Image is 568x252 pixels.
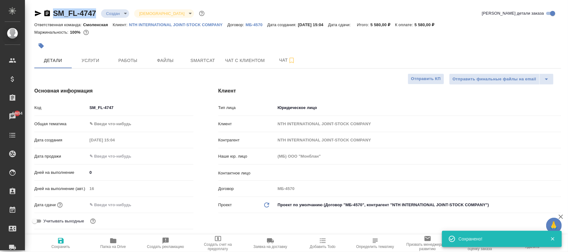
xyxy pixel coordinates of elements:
[70,30,82,35] p: 100%
[349,235,401,252] button: Определить тематику
[34,10,42,17] button: Скопировать ссылку для ЯМессенджера
[87,200,142,209] input: ✎ Введи что-нибудь
[89,217,97,225] button: Выбери, если сб и вс нужно считать рабочими днями для выполнения заказа.
[218,186,275,192] p: Договор
[113,57,143,64] span: Работы
[244,235,297,252] button: Заявка на доставку
[275,102,561,113] div: Юридическое лицо
[83,22,113,27] p: Смоленская
[401,235,454,252] button: Призвать менеджера по развитию
[298,22,328,27] p: [DATE] 15:04
[87,119,193,129] div: ✎ Введи что-нибудь
[453,76,536,83] span: Отправить финальные файлы на email
[415,22,439,27] p: 5 580,00 ₽
[192,235,244,252] button: Создать счет на предоплату
[328,22,352,27] p: Дата сдачи:
[34,202,56,208] p: Дата сдачи
[101,9,129,18] div: Создан
[104,11,122,16] button: Создан
[90,121,186,127] div: ✎ Введи что-нибудь
[357,22,370,27] p: Итого:
[218,105,275,111] p: Тип лица
[225,57,265,64] span: Чат с клиентом
[34,39,48,53] button: Добавить тэг
[34,105,87,111] p: Код
[129,22,227,27] a: NTH INTERNATIONAL JOINT-STOCK COMPANY
[218,202,232,208] p: Проект
[87,235,139,252] button: Папка на Drive
[75,57,105,64] span: Услуги
[34,169,87,176] p: Дней на выполнение
[405,242,450,251] span: Призвать менеджера по развитию
[34,137,87,143] p: Дата создания
[275,184,561,193] input: Пустое поле
[82,28,90,36] button: 0.00 RUB;
[34,22,83,27] p: Ответственная команда:
[34,30,70,35] p: Маржинальность:
[546,218,562,233] button: 🙏
[275,152,561,161] input: Пустое поле
[218,153,275,159] p: Наше юр. лицо
[218,87,561,95] h4: Клиент
[245,22,267,27] a: МБ-4570
[411,75,441,83] span: Отправить КП
[227,22,246,27] p: Договор:
[356,245,394,249] span: Определить тематику
[2,109,23,124] a: 44654
[558,172,559,173] button: Open
[395,22,415,27] p: К оплате:
[137,11,186,16] button: [DEMOGRAPHIC_DATA]
[297,235,349,252] button: Добавить Todo
[371,22,395,27] p: 5 580,00 ₽
[546,236,559,242] button: Закрыть
[87,168,193,177] input: ✎ Введи что-нибудь
[198,9,206,17] button: Доп статусы указывают на важность/срочность заказа
[253,245,287,249] span: Заявка на доставку
[34,87,193,95] h4: Основная информация
[408,74,444,84] button: Отправить КП
[134,9,194,18] div: Создан
[275,136,561,145] input: Пустое поле
[272,56,302,64] span: Чат
[35,235,87,252] button: Сохранить
[218,137,275,143] p: Контрагент
[51,245,70,249] span: Сохранить
[8,110,26,116] span: 44654
[53,9,96,17] a: SM_FL-4747
[275,119,561,128] input: Пустое поле
[38,57,68,64] span: Детали
[267,22,298,27] p: Дата создания:
[188,57,218,64] span: Smartcat
[147,245,184,249] span: Создать рекламацию
[43,218,84,224] span: Учитывать выходные
[34,153,87,159] p: Дата продажи
[218,170,275,176] p: Контактное лицо
[34,186,87,192] p: Дней на выполнение (авт.)
[196,242,240,251] span: Создать счет на предоплату
[87,152,142,161] input: ✎ Введи что-нибудь
[449,74,540,85] button: Отправить финальные файлы на email
[288,57,295,64] svg: Подписаться
[310,245,335,249] span: Добавить Todo
[549,219,559,232] span: 🙏
[87,184,193,193] input: Пустое поле
[34,121,87,127] p: Общая тематика
[139,235,192,252] button: Создать рекламацию
[87,136,142,145] input: Пустое поле
[275,200,561,210] div: Проект по умолчанию (Договор "МБ-4570", контрагент "NTH INTERNATIONAL JOINT-STOCK COMPANY")
[150,57,180,64] span: Файлы
[113,22,129,27] p: Клиент:
[43,10,51,17] button: Скопировать ссылку
[218,121,275,127] p: Клиент
[87,103,193,112] input: ✎ Введи что-нибудь
[459,236,541,242] div: Сохранено!
[100,245,126,249] span: Папка на Drive
[482,10,544,17] span: [PERSON_NAME] детали заказа
[56,201,64,209] button: Если добавить услуги и заполнить их объемом, то дата рассчитается автоматически
[449,74,554,85] div: split button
